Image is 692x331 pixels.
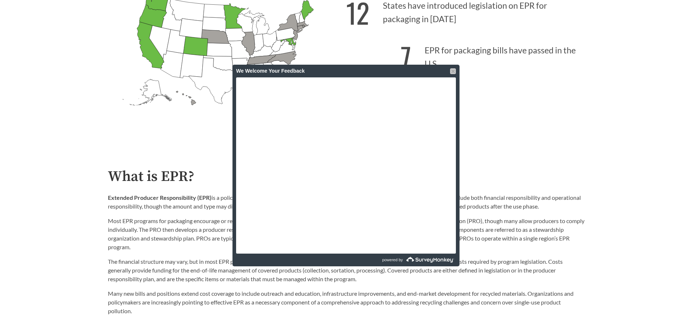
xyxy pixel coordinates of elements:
strong: 7 [401,37,411,77]
div: We Welcome Your Feedback [236,65,456,77]
a: powered by [347,254,456,266]
p: Most EPR programs for packaging encourage or require producers of packaging products to join a co... [108,217,584,251]
strong: Extended Producer Responsibility (EPR) [108,194,211,201]
p: The financial structure may vary, but in most EPR programs producers pay fees to the PRO. The PRO... [108,257,584,283]
p: Many new bills and positions extend cost coverage to include outreach and education, infrastructu... [108,289,584,315]
p: EPR for packaging bills have passed in the U.S. [346,33,584,77]
h2: What is EPR? [108,169,584,185]
span: powered by [382,254,403,266]
p: is a policy approach that assigns producers responsibility for the end-of-life of products. This ... [108,193,584,211]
